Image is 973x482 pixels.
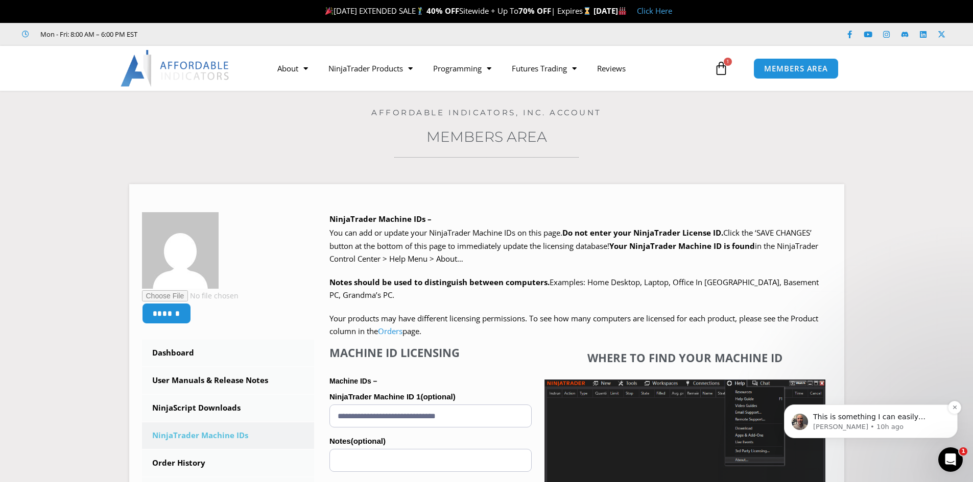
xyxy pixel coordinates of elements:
iframe: Intercom notifications message [769,340,973,454]
a: MEMBERS AREA [753,58,839,79]
p: Message from Joel, sent 10h ago [44,82,176,91]
img: 🎉 [325,7,333,15]
nav: Menu [267,57,711,80]
span: (optional) [351,437,386,445]
label: Notes [329,434,532,449]
img: ed3ffbeb7045a0fa7708a623a70841ceebf26a34c23f0450c245bbe2b39a06d7 [142,212,219,289]
label: NinjaTrader Machine ID 1 [329,389,532,404]
h4: Machine ID Licensing [329,346,532,359]
a: NinjaTrader Products [318,57,423,80]
a: NinjaTrader Machine IDs [142,422,315,449]
iframe: Customer reviews powered by Trustpilot [152,29,305,39]
b: NinjaTrader Machine IDs – [329,214,432,224]
p: This is something I can easily update in the code! [44,72,176,82]
a: Click Here [637,6,672,16]
span: 1 [724,58,732,66]
a: Orders [378,326,402,336]
span: You can add or update your NinjaTrader Machine IDs on this page. [329,227,562,238]
span: MEMBERS AREA [764,65,828,72]
strong: 40% OFF [426,6,459,16]
span: Mon - Fri: 8:00 AM – 6:00 PM EST [38,28,137,40]
a: Reviews [587,57,636,80]
a: User Manuals & Release Notes [142,367,315,394]
strong: Machine IDs – [329,377,377,385]
a: 1 [699,54,744,83]
a: Dashboard [142,340,315,366]
span: Examples: Home Desktop, Laptop, Office In [GEOGRAPHIC_DATA], Basement PC, Grandma’s PC. [329,277,819,300]
span: Click the ‘SAVE CHANGES’ button at the bottom of this page to immediately update the licensing da... [329,227,818,264]
span: 1 [959,447,967,455]
a: Order History [142,450,315,476]
iframe: Intercom live chat [938,447,963,472]
img: 🏭 [619,7,626,15]
img: Profile image for Joel [23,73,39,90]
span: Your products may have different licensing permissions. To see how many computers are licensed fo... [329,313,818,337]
a: NinjaScript Downloads [142,395,315,421]
a: Futures Trading [502,57,587,80]
button: Dismiss notification [179,61,193,74]
a: Affordable Indicators, Inc. Account [371,108,602,117]
strong: [DATE] [594,6,627,16]
img: 🏌️‍♂️ [416,7,424,15]
span: [DATE] EXTENDED SALE Sitewide + Up To | Expires [323,6,594,16]
strong: 70% OFF [518,6,551,16]
span: (optional) [420,392,455,401]
strong: Notes should be used to distinguish between computers. [329,277,550,287]
img: LogoAI | Affordable Indicators – NinjaTrader [121,50,230,87]
a: Programming [423,57,502,80]
a: About [267,57,318,80]
img: ⌛ [583,7,591,15]
div: message notification from Joel, 10h ago. This is something I can easily update in the code! [15,64,189,98]
strong: Your NinjaTrader Machine ID is found [609,241,755,251]
b: Do not enter your NinjaTrader License ID. [562,227,723,238]
h4: Where to find your Machine ID [544,351,825,364]
a: Members Area [426,128,547,145]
